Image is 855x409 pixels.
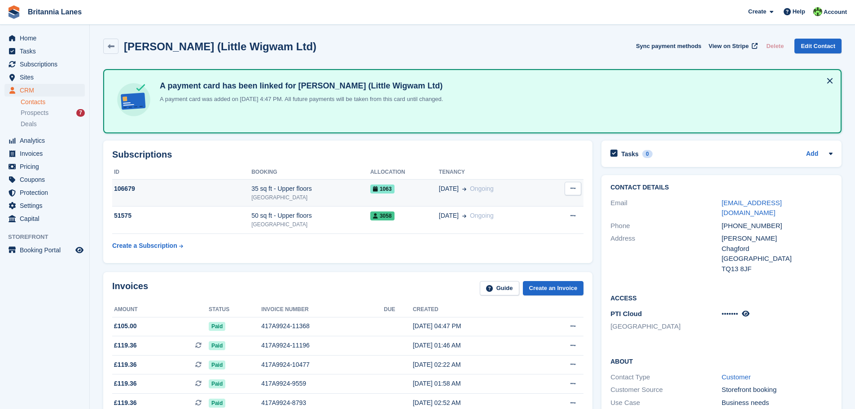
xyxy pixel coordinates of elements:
div: 417A9924-11368 [261,321,384,331]
span: £119.36 [114,398,137,408]
a: Contacts [21,98,85,106]
div: [PHONE_NUMBER] [722,221,833,231]
div: [DATE] 02:52 AM [413,398,536,408]
span: Ongoing [470,212,494,219]
span: Sites [20,71,74,84]
div: Use Case [610,398,721,408]
a: menu [4,244,85,256]
h2: [PERSON_NAME] (Little Wigwam Ltd) [124,40,316,53]
span: Help [793,7,805,16]
span: Paid [209,379,225,388]
img: Robert Parr [813,7,822,16]
img: stora-icon-8386f47178a22dfd0bd8f6a31ec36ba5ce8667c1dd55bd0f319d3a0aa187defe.svg [7,5,21,19]
th: Booking [251,165,370,180]
span: Booking Portal [20,244,74,256]
span: 1063 [370,185,395,194]
div: 417A9924-9559 [261,379,384,388]
div: 35 sq ft - Upper floors [251,184,370,194]
div: [DATE] 04:47 PM [413,321,536,331]
h2: Access [610,293,833,302]
th: Invoice number [261,303,384,317]
a: Prospects 7 [21,108,85,118]
span: ••••••• [722,310,738,317]
h2: Invoices [112,281,148,296]
h2: Contact Details [610,184,833,191]
h2: About [610,356,833,365]
a: menu [4,84,85,97]
a: menu [4,32,85,44]
button: Delete [763,39,787,53]
span: £119.36 [114,379,137,388]
span: Pricing [20,160,74,173]
a: Deals [21,119,85,129]
a: menu [4,173,85,186]
span: Tasks [20,45,74,57]
span: PTI Cloud [610,310,642,317]
span: Paid [209,399,225,408]
div: [GEOGRAPHIC_DATA] [722,254,833,264]
a: menu [4,134,85,147]
span: Deals [21,120,37,128]
a: menu [4,45,85,57]
div: [GEOGRAPHIC_DATA] [251,220,370,229]
span: Subscriptions [20,58,74,70]
div: Address [610,233,721,274]
a: menu [4,160,85,173]
span: CRM [20,84,74,97]
div: [PERSON_NAME] [722,233,833,244]
th: Tenancy [439,165,547,180]
span: Invoices [20,147,74,160]
th: Created [413,303,536,317]
span: Home [20,32,74,44]
a: Preview store [74,245,85,255]
div: [DATE] 01:46 AM [413,341,536,350]
a: menu [4,199,85,212]
div: Chagford [722,244,833,254]
span: Ongoing [470,185,494,192]
span: 3058 [370,211,395,220]
div: Phone [610,221,721,231]
a: View on Stripe [705,39,759,53]
a: Add [806,149,818,159]
a: menu [4,212,85,225]
div: 417A9924-11196 [261,341,384,350]
div: Business needs [722,398,833,408]
a: Create an Invoice [523,281,584,296]
a: Guide [480,281,519,296]
a: menu [4,71,85,84]
th: Amount [112,303,209,317]
a: menu [4,186,85,199]
div: Customer Source [610,385,721,395]
h4: A payment card has been linked for [PERSON_NAME] (Little Wigwam Ltd) [156,81,443,91]
div: Email [610,198,721,218]
span: Create [748,7,766,16]
div: Contact Type [610,372,721,383]
div: Create a Subscription [112,241,177,251]
li: [GEOGRAPHIC_DATA] [610,321,721,332]
th: Due [384,303,412,317]
span: Settings [20,199,74,212]
div: 417A9924-8793 [261,398,384,408]
div: [DATE] 02:22 AM [413,360,536,369]
th: Status [209,303,261,317]
span: Account [824,8,847,17]
div: 106679 [112,184,251,194]
span: Paid [209,361,225,369]
span: Storefront [8,233,89,242]
a: menu [4,58,85,70]
span: £105.00 [114,321,137,331]
h2: Tasks [621,150,639,158]
span: Analytics [20,134,74,147]
button: Sync payment methods [636,39,702,53]
div: Storefront booking [722,385,833,395]
span: Paid [209,322,225,331]
h2: Subscriptions [112,150,583,160]
div: [DATE] 01:58 AM [413,379,536,388]
span: Coupons [20,173,74,186]
a: Edit Contact [794,39,842,53]
img: card-linked-ebf98d0992dc2aeb22e95c0e3c79077019eb2392cfd83c6a337811c24bc77127.svg [115,81,153,119]
a: Create a Subscription [112,237,183,254]
div: 50 sq ft - Upper floors [251,211,370,220]
span: Prospects [21,109,48,117]
span: [DATE] [439,184,459,194]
